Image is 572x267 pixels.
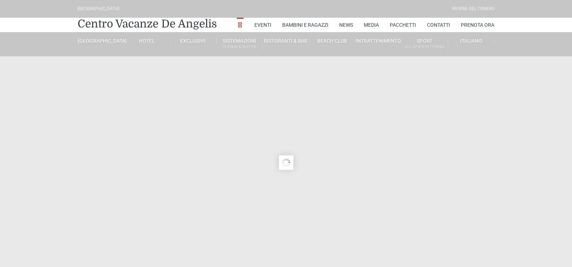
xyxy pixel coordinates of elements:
a: SistemazioniRooms & Suites [217,38,263,51]
a: Contatti [427,18,450,32]
a: Italiano [448,38,494,44]
a: Centro Vacanze De Angelis [78,17,217,31]
small: Rooms & Suites [217,43,262,50]
div: Riviera Del Conero [452,5,494,12]
div: [GEOGRAPHIC_DATA] [78,5,119,12]
a: SportAll Season Tennis [402,38,448,51]
a: Ristoranti & Bar [263,38,309,44]
span: Italiano [460,38,482,44]
a: Intrattenimento [355,38,402,44]
a: Pacchetti [390,18,416,32]
a: Bambini e Ragazzi [282,18,328,32]
a: [GEOGRAPHIC_DATA] [78,38,124,44]
a: Eventi [254,18,271,32]
a: Exclusive [170,38,217,44]
a: Prenota Ora [461,18,494,32]
a: News [339,18,353,32]
a: Media [364,18,379,32]
a: Hotel [124,38,170,44]
small: All Season Tennis [402,43,447,50]
a: Beach Club [309,38,355,44]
